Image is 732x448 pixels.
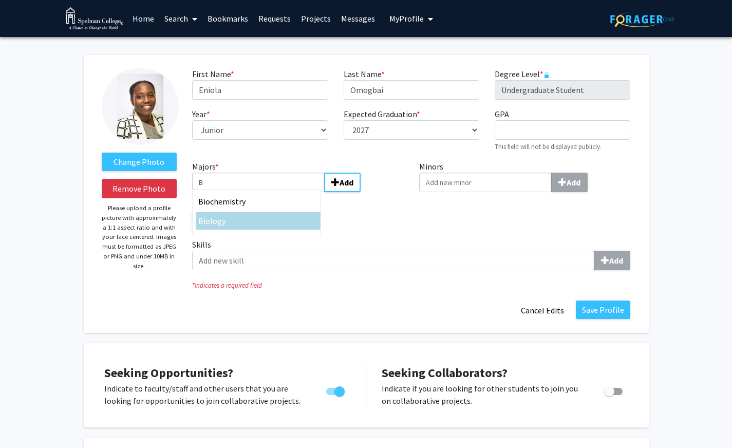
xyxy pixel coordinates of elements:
[382,382,585,407] p: Indicate if you are looking for other students to join you on collaborative projects.
[514,301,571,320] button: Cancel Edits
[202,1,253,36] a: Bookmarks
[8,402,44,440] iframe: Chat
[159,1,202,36] a: Search
[419,160,631,192] label: Minors
[253,1,296,36] a: Requests
[495,108,509,120] label: GPA
[543,72,550,78] svg: This information is provided and automatically updated by Spelman College and is not editable on ...
[610,11,674,27] img: ForagerOne Logo
[198,216,203,226] span: B
[344,108,420,120] label: Expected Graduation
[296,1,336,36] a: Projects
[495,142,602,151] small: This field will not be displayed publicly.
[203,196,246,207] span: iochemistry
[600,382,628,398] div: Toggle
[104,382,307,407] p: Indicate to faculty/staff and other users that you are looking for opportunities to join collabor...
[344,68,385,80] label: Last Name
[322,382,350,398] div: Toggle
[192,251,594,270] input: SkillsAdd
[104,365,233,381] span: Seeking Opportunities?
[567,177,580,188] b: Add
[203,216,226,226] span: iology
[495,68,550,80] label: Degree Level
[594,251,630,270] button: Skills
[389,13,424,24] span: My Profile
[551,173,588,192] button: Minors
[419,173,552,192] input: MinorsAdd
[192,68,234,80] label: First Name
[609,255,623,266] b: Add
[324,173,361,192] button: Majors*BiochemistryBiology
[102,153,177,171] label: ChangeProfile Picture
[102,179,177,198] button: Remove Photo
[336,1,380,36] a: Messages
[192,238,630,270] label: Skills
[102,68,179,145] img: Profile Picture
[192,281,630,290] i: Indicates a required field
[102,203,177,271] p: Please upload a profile picture with approximately a 1:1 aspect ratio and with your face centered...
[66,7,124,30] img: Spelman College Logo
[192,173,325,192] input: Majors*BiochemistryBiologyAdd
[382,365,508,381] span: Seeking Collaborators?
[192,160,404,192] label: Majors
[576,301,630,319] button: Save Profile
[340,177,353,188] b: Add
[192,108,210,120] label: Year
[198,196,203,207] span: B
[127,1,159,36] a: Home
